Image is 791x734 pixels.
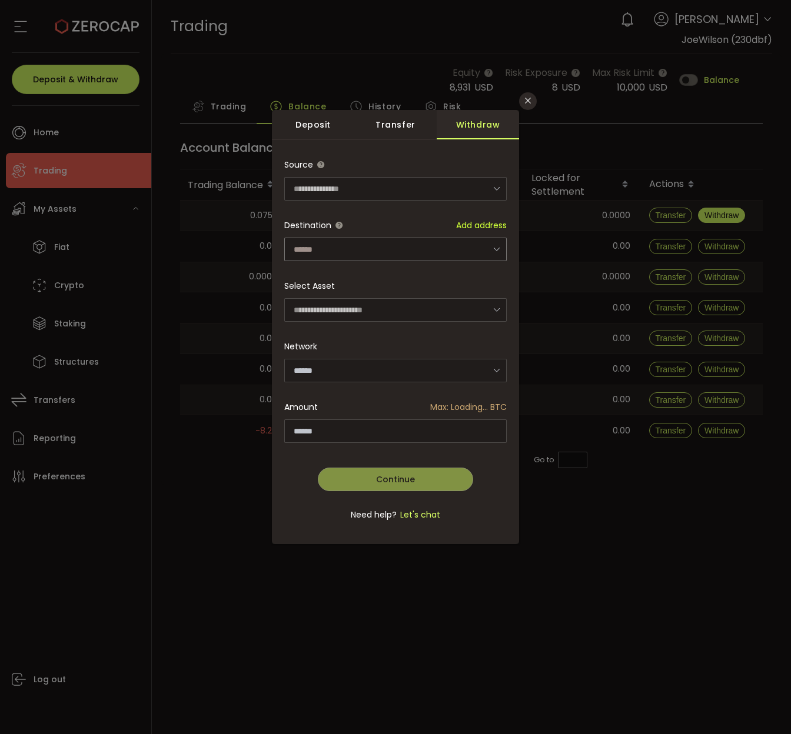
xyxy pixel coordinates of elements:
div: dialog [272,110,519,544]
iframe: Chat Widget [732,678,791,734]
div: Transfer [354,110,437,139]
div: Deposit [272,110,354,139]
div: Withdraw [437,110,519,139]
